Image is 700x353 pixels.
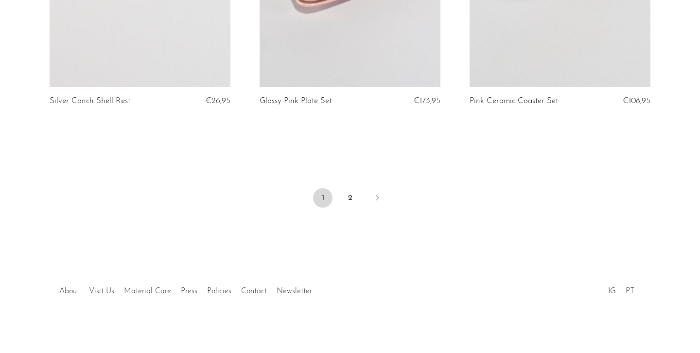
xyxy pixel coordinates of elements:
[50,97,130,106] a: Silver Conch Shell Rest
[124,287,171,295] a: Material Care
[54,280,317,298] ul: Quick links
[470,97,558,106] a: Pink Ceramic Coaster Set
[260,97,332,106] a: Glossy Pink Plate Set
[367,188,387,210] a: Next
[181,287,197,295] a: Press
[626,287,634,295] a: PT
[608,287,616,295] a: IG
[603,280,639,298] ul: Social Medias
[623,97,650,105] span: €108,95
[340,188,360,208] a: 2
[241,287,267,295] a: Contact
[59,287,79,295] a: About
[206,97,230,105] span: €26,95
[89,287,114,295] a: Visit Us
[313,188,332,208] span: 1
[414,97,440,105] span: €173,95
[207,287,231,295] a: Policies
